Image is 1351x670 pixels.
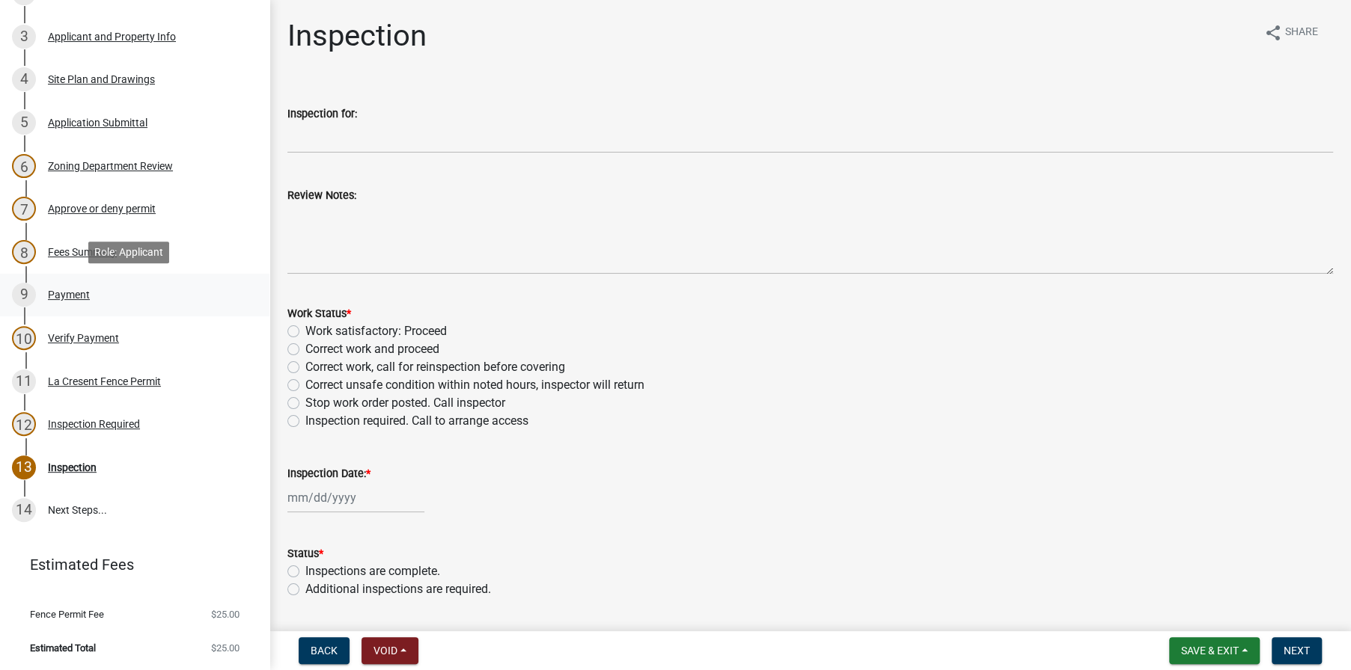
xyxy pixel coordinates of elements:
[287,469,370,479] label: Inspection Date:
[48,376,161,387] div: La Cresent Fence Permit
[305,580,491,598] label: Additional inspections are required.
[12,111,36,135] div: 5
[305,376,644,394] label: Correct unsafe condition within noted hours, inspector will return
[12,498,36,522] div: 14
[12,550,246,580] a: Estimated Fees
[48,203,156,214] div: Approve or deny permit
[12,25,36,49] div: 3
[1264,24,1282,42] i: share
[305,412,528,430] label: Inspection required. Call to arrange access
[287,109,357,120] label: Inspection for:
[305,358,565,376] label: Correct work, call for reinspection before covering
[287,482,424,513] input: mm/dd/yyyy
[1181,645,1239,657] span: Save & Exit
[48,289,90,300] div: Payment
[48,161,173,171] div: Zoning Department Review
[12,67,36,91] div: 4
[12,326,36,350] div: 10
[12,197,36,221] div: 7
[373,645,397,657] span: Void
[48,247,117,257] div: Fees Summary
[287,18,427,54] h1: Inspection
[12,455,36,479] div: 13
[305,340,439,358] label: Correct work and proceed
[48,333,119,343] div: Verify Payment
[30,609,104,619] span: Fence Permit Fee
[12,369,36,393] div: 11
[362,637,418,664] button: Void
[12,412,36,436] div: 12
[1169,637,1260,664] button: Save & Exit
[287,191,356,201] label: Review Notes:
[305,322,447,340] label: Work satisfactory: Proceed
[12,240,36,264] div: 8
[1284,645,1310,657] span: Next
[299,637,350,664] button: Back
[48,74,155,84] div: Site Plan and Drawings
[1285,24,1318,42] span: Share
[12,154,36,178] div: 6
[287,549,323,559] label: Status
[211,643,240,653] span: $25.00
[48,462,97,473] div: Inspection
[305,562,440,580] label: Inspections are complete.
[1272,637,1322,664] button: Next
[287,309,351,319] label: Work Status
[311,645,338,657] span: Back
[12,283,36,307] div: 9
[48,31,176,42] div: Applicant and Property Info
[88,242,169,263] div: Role: Applicant
[305,394,505,412] label: Stop work order posted. Call inspector
[1252,18,1330,47] button: shareShare
[48,117,147,128] div: Application Submittal
[48,419,140,429] div: Inspection Required
[211,609,240,619] span: $25.00
[30,643,96,653] span: Estimated Total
